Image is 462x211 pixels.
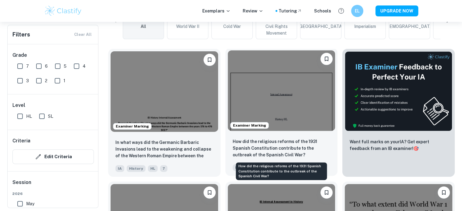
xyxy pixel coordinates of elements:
span: 7 [160,165,167,172]
img: Clastify logo [44,5,83,17]
p: Want full marks on your IA ? Get expert feedback from an IB examiner! [350,138,447,152]
span: 4 [83,63,86,70]
span: History [127,165,145,172]
span: IA [233,164,241,171]
p: Review [243,8,263,14]
span: IA [115,165,124,172]
a: Tutoring [279,8,302,14]
button: UPGRADE NOW [375,5,418,16]
img: History IA example thumbnail: How did the religious reforms of the 193 [228,50,335,131]
span: May [26,200,34,207]
span: 7 [26,63,29,70]
span: HL [148,165,158,172]
a: Examiner MarkingBookmarkHow did the religious reforms of the 1931 Spanish Constitution contribute... [225,49,338,177]
span: Examiner Marking [231,123,269,128]
p: How did the religious reforms of the 1931 Spanish Constitution contribute to the outbreak of the ... [233,138,330,158]
a: ThumbnailWant full marks on yourIA? Get expert feedback from an IB examiner! [342,49,455,177]
button: Bookmark [438,186,450,199]
img: History IA example thumbnail: In what ways did the Germanic Barbaric I [111,51,218,132]
a: Schools [314,8,331,14]
span: 1 [63,77,65,84]
h6: Filters [12,30,30,39]
button: Bookmark [320,53,333,65]
button: Help and Feedback [336,6,346,16]
button: Bookmark [320,186,333,199]
h6: Grade [12,52,94,59]
h6: EL [354,8,361,14]
button: Bookmark [204,186,216,199]
h6: Level [12,102,94,109]
span: HL [26,113,32,120]
div: How did the religious reforms of the 1931 Spanish Constitution contribute to the outbreak of the ... [236,162,327,180]
span: [DEMOGRAPHIC_DATA] [385,23,434,30]
p: Exemplars [202,8,231,14]
span: Civil Rights Movement [258,23,294,36]
span: 3 [26,77,29,84]
span: SL [48,113,53,120]
span: 2026 [12,191,94,196]
span: Cold War [223,23,241,30]
button: EL [351,5,363,17]
span: 🎯 [413,146,419,151]
h6: Criteria [12,137,30,145]
span: 5 [64,63,67,70]
h6: Session [12,179,94,191]
span: World War II [176,23,199,30]
button: Bookmark [204,54,216,66]
img: Thumbnail [345,51,452,131]
span: 6 [45,63,48,70]
span: Imperialism [354,23,376,30]
span: Examiner Marking [113,124,151,129]
button: Edit Criteria [12,149,94,164]
p: In what ways did the Germanic Barbaric Invasions lead to the weakening and collapse of the Wester... [115,139,213,160]
span: All [141,23,146,30]
a: Examiner MarkingBookmarkIn what ways did the Germanic Barbaric Invasions lead to the weakening an... [108,49,221,177]
span: 2 [45,77,47,84]
span: [GEOGRAPHIC_DATA] [298,23,343,30]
